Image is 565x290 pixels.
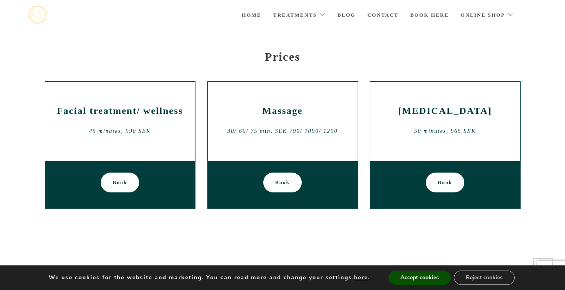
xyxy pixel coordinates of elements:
font: here [354,274,368,281]
font: Book [275,173,290,192]
font: 30/ 60/ 75 min, SEK 790/ 1090/ 1290 [227,128,337,134]
font: Treatments [273,12,317,18]
font: [MEDICAL_DATA] [398,106,492,116]
button: here [354,274,368,281]
font: Book here [410,12,449,18]
font: Book [438,173,452,192]
font: Online shop [461,12,505,18]
font: Book [113,173,127,192]
a: Blog [337,1,356,29]
font: 50 minutes, 965 SEK [414,128,476,134]
font: Facial treatment/ wellness [57,106,183,116]
a: Home [242,1,261,29]
button: Reject cookies [454,271,515,285]
a: Book [101,173,139,192]
img: mjstudio [28,6,47,24]
a: Book here [410,1,449,29]
font: Home [242,12,261,18]
a: Book [426,173,464,192]
font: Massage [262,106,303,116]
a: Treatments [273,1,326,29]
font: We use cookies for the website and marketing. You can read more and change your settings. [49,274,354,281]
a: Online shop [461,1,514,29]
font: Contact [368,12,398,18]
a: Book [263,173,302,192]
font: . [368,274,370,281]
font: Blog [337,12,356,18]
a: Contact [368,1,398,29]
font: Accept cookies [400,274,439,281]
font: Prices [264,50,300,63]
font: Reject cookies [466,274,503,281]
button: Accept cookies [389,271,451,285]
font: 45 minutes, 990 SEK [89,128,151,134]
a: mjstudio mjstudio mjstudio [28,6,47,24]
